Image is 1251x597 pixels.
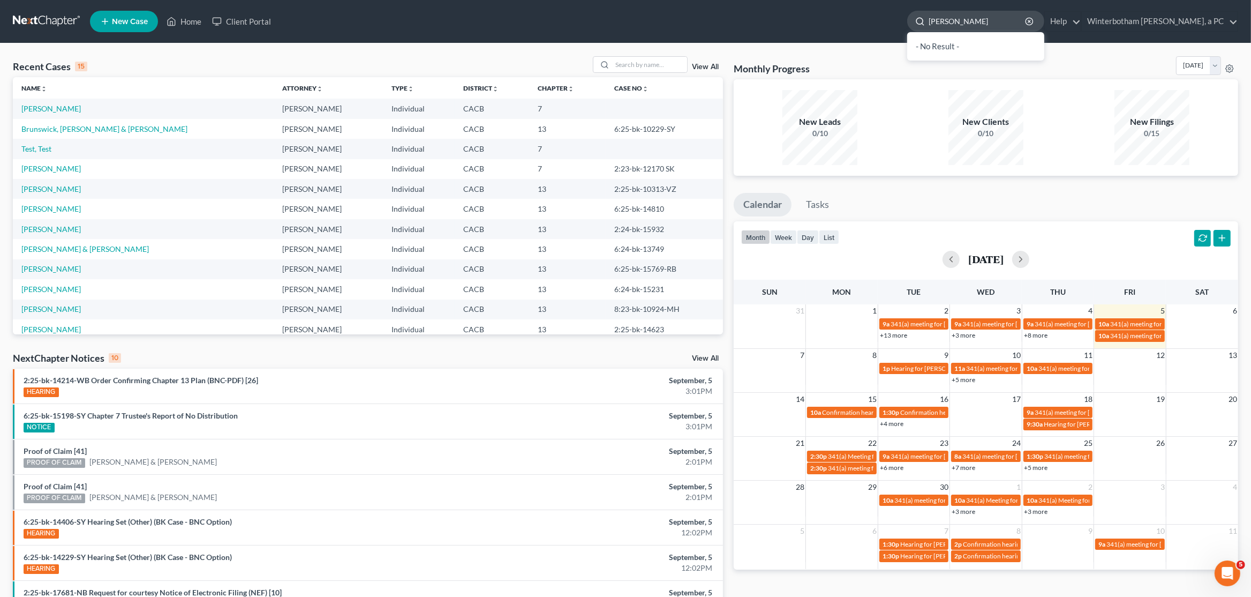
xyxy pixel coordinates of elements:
[939,393,949,406] span: 16
[455,279,530,299] td: CACB
[24,446,87,456] a: Proof of Claim [41]
[1015,525,1022,538] span: 8
[274,239,383,259] td: [PERSON_NAME]
[538,84,574,92] a: Chapterunfold_more
[274,99,383,118] td: [PERSON_NAME]
[1232,304,1238,317] span: 6
[819,230,839,244] button: list
[1232,481,1238,494] span: 4
[606,279,723,299] td: 6:24-bk-15231
[490,421,712,432] div: 3:01PM
[871,525,878,538] span: 6
[810,452,827,460] span: 2:30p
[929,11,1027,31] input: Search by name...
[1027,320,1034,328] span: 9a
[606,199,723,219] td: 6:25-bk-14810
[1011,437,1022,450] span: 24
[734,193,792,217] a: Calendar
[810,464,827,472] span: 2:30p
[490,563,712,573] div: 12:02PM
[795,304,805,317] span: 31
[1098,320,1109,328] span: 10a
[24,387,59,397] div: HEARING
[894,496,998,504] span: 341(a) meeting for [PERSON_NAME]
[770,230,797,244] button: week
[606,119,723,139] td: 6:25-bk-10229-SY
[948,116,1023,128] div: New Clients
[24,553,232,562] a: 6:25-bk-14229-SY Hearing Set (Other) (BK Case - BNC Option)
[963,540,1148,548] span: Confirmation hearing for [PERSON_NAME] and [PERSON_NAME]
[21,264,81,273] a: [PERSON_NAME]
[810,408,821,416] span: 10a
[1083,349,1094,362] span: 11
[21,325,81,334] a: [PERSON_NAME]
[383,179,455,199] td: Individual
[455,319,530,339] td: CACB
[1227,437,1238,450] span: 27
[871,349,878,362] span: 8
[1125,287,1136,296] span: Fri
[1035,320,1138,328] span: 341(a) meeting for [PERSON_NAME]
[21,144,51,153] a: Test, Test
[1027,496,1037,504] span: 10a
[274,199,383,219] td: [PERSON_NAME]
[1227,349,1238,362] span: 13
[782,128,857,139] div: 0/10
[455,219,530,239] td: CACB
[795,393,805,406] span: 14
[21,84,47,92] a: Nameunfold_more
[383,319,455,339] td: Individual
[891,364,1038,372] span: Hearing for [PERSON_NAME] and [PERSON_NAME]
[383,259,455,279] td: Individual
[867,437,878,450] span: 22
[943,349,949,362] span: 9
[797,230,819,244] button: day
[21,225,81,234] a: [PERSON_NAME]
[568,86,574,92] i: unfold_more
[1098,332,1109,340] span: 10a
[1044,420,1190,428] span: Hearing for [PERSON_NAME] and [PERSON_NAME]
[455,179,530,199] td: CACB
[968,253,1004,265] h2: [DATE]
[109,353,121,363] div: 10
[795,481,805,494] span: 28
[24,529,59,539] div: HEARING
[24,376,258,385] a: 2:25-bk-14214-WB Order Confirming Chapter 13 Plan (BNC-PDF) [26]
[606,219,723,239] td: 2:24-bk-15932
[383,99,455,118] td: Individual
[1083,393,1094,406] span: 18
[21,124,187,133] a: Brunswick, [PERSON_NAME] & [PERSON_NAME]
[274,159,383,179] td: [PERSON_NAME]
[1227,393,1238,406] span: 20
[1087,525,1094,538] span: 9
[274,119,383,139] td: [PERSON_NAME]
[383,300,455,319] td: Individual
[21,304,81,314] a: [PERSON_NAME]
[529,219,605,239] td: 13
[883,552,899,560] span: 1:30p
[455,239,530,259] td: CACB
[692,355,719,362] a: View All
[606,319,723,339] td: 2:25-bk-14623
[1027,364,1037,372] span: 10a
[24,423,55,432] div: NOTICE
[966,364,1133,372] span: 341(a) meeting for [PERSON_NAME] and [PERSON_NAME]
[1159,481,1166,494] span: 3
[490,446,712,457] div: September, 5
[1237,561,1245,569] span: 5
[606,239,723,259] td: 6:24-bk-13749
[274,300,383,319] td: [PERSON_NAME]
[1024,508,1047,516] a: +3 more
[880,420,903,428] a: +4 more
[529,319,605,339] td: 13
[954,364,965,372] span: 11a
[762,287,778,296] span: Sun
[1227,525,1238,538] span: 11
[455,259,530,279] td: CACB
[455,119,530,139] td: CACB
[383,159,455,179] td: Individual
[883,452,890,460] span: 9a
[614,84,649,92] a: Case Nounfold_more
[907,287,921,296] span: Tue
[1087,481,1094,494] span: 2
